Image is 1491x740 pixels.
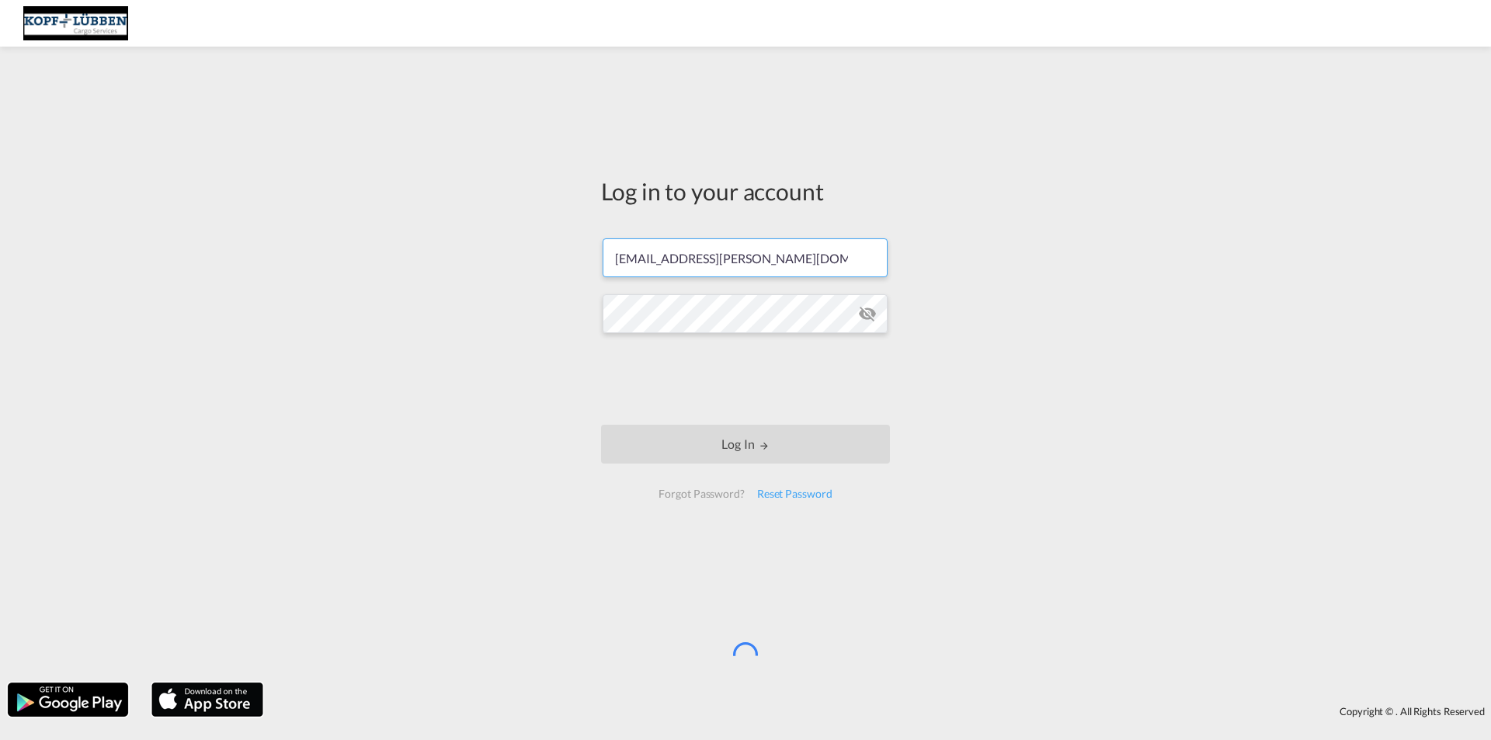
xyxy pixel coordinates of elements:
button: LOGIN [601,425,890,464]
div: Reset Password [751,480,839,508]
iframe: reCAPTCHA [627,349,864,409]
md-icon: icon-eye-off [858,304,877,323]
img: 25cf3bb0aafc11ee9c4fdbd399af7748.JPG [23,6,128,41]
div: Copyright © . All Rights Reserved [271,698,1491,724]
div: Log in to your account [601,175,890,207]
input: Enter email/phone number [603,238,888,277]
div: Forgot Password? [652,480,750,508]
img: google.png [6,681,130,718]
img: apple.png [150,681,265,718]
